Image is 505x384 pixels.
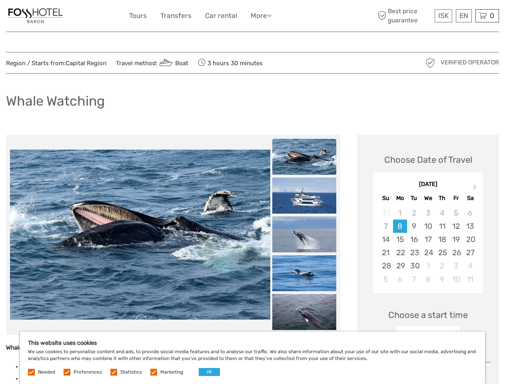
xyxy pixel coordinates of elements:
[6,93,105,109] h1: Whale Watching
[272,294,336,330] img: 24eec741537d4ed48c68dc1405d2221a_slider_thumbnail.jpg
[160,10,192,22] a: Transfers
[379,206,393,220] div: Not available Sunday, August 31st, 2025
[379,233,393,246] div: Choose Sunday, September 14th, 2025
[424,56,437,69] img: verified_operator_grey_128.png
[463,233,477,246] div: Choose Saturday, September 20th, 2025
[435,233,449,246] div: Choose Thursday, September 18th, 2025
[199,368,220,376] button: OK
[272,255,336,291] img: 82281b81652e414592d277d9b75227da_slider_thumbnail.jpg
[421,206,435,220] div: Not available Wednesday, September 3rd, 2025
[28,340,477,346] h5: This website uses cookies
[421,259,435,272] div: Choose Wednesday, October 1st, 2025
[418,330,439,341] div: 09:00
[376,7,433,24] span: Best price guarantee
[66,60,106,67] a: Capital Region
[407,193,421,204] div: Tu
[272,216,336,252] img: 958f0860723b436f95885160a6a8892a_slider_thumbnail.jpg
[205,10,237,22] a: Car rental
[449,220,463,233] div: Choose Friday, September 12th, 2025
[407,206,421,220] div: Not available Tuesday, September 2nd, 2025
[456,9,472,22] div: EN
[421,273,435,286] div: Choose Wednesday, October 8th, 2025
[489,12,495,20] span: 0
[393,220,407,233] div: Choose Monday, September 8th, 2025
[379,273,393,286] div: Choose Sunday, October 5th, 2025
[116,57,188,68] span: Travel method:
[92,12,102,22] button: Open LiveChat chat widget
[38,369,55,376] label: Needed
[438,12,449,20] span: ISK
[393,273,407,286] div: Choose Monday, October 6th, 2025
[407,273,421,286] div: Choose Tuesday, October 7th, 2025
[6,344,177,351] strong: Whale Watching Classic (3-3.5 hours) – Operates Year-Round
[435,206,449,220] div: Not available Thursday, September 4th, 2025
[373,180,483,189] div: [DATE]
[463,193,477,204] div: Sa
[10,150,270,320] img: bd962d1e18b24955b2b183fae4996b3b_main_slider.jpg
[449,233,463,246] div: Choose Friday, September 19th, 2025
[158,60,188,67] a: Boat
[449,246,463,259] div: Choose Friday, September 26th, 2025
[435,220,449,233] div: Choose Thursday, September 11th, 2025
[407,233,421,246] div: Choose Tuesday, September 16th, 2025
[379,259,393,272] div: Choose Sunday, September 28th, 2025
[120,369,142,376] label: Statistics
[407,220,421,233] div: Choose Tuesday, September 9th, 2025
[407,259,421,272] div: Choose Tuesday, September 30th, 2025
[384,154,472,166] div: Choose Date of Travel
[421,193,435,204] div: We
[272,178,336,214] img: c56d499c1b624f2c9e478ce81c54d960_slider_thumbnail.jpg
[421,246,435,259] div: Choose Wednesday, September 24th, 2025
[393,246,407,259] div: Choose Monday, September 22nd, 2025
[6,6,65,26] img: 1355-f22f4eb0-fb05-4a92-9bea-b034c25151e6_logo_small.jpg
[160,369,183,376] label: Marketing
[11,14,90,20] p: We're away right now. Please check back later!
[251,10,271,22] a: More
[129,10,147,22] a: Tours
[198,57,263,68] span: 3 hours 30 minutes
[463,246,477,259] div: Choose Saturday, September 27th, 2025
[463,259,477,272] div: Choose Saturday, October 4th, 2025
[407,246,421,259] div: Choose Tuesday, September 23rd, 2025
[20,332,485,384] div: We use cookies to personalise content and ads, to provide social media features and to analyse ou...
[435,246,449,259] div: Choose Thursday, September 25th, 2025
[449,193,463,204] div: Fr
[6,59,106,68] span: Region / Starts from:
[463,206,477,220] div: Not available Saturday, September 6th, 2025
[435,193,449,204] div: Th
[449,206,463,220] div: Not available Friday, September 5th, 2025
[393,193,407,204] div: Mo
[463,273,477,286] div: Choose Saturday, October 11th, 2025
[379,220,393,233] div: Not available Sunday, September 7th, 2025
[421,220,435,233] div: Choose Wednesday, September 10th, 2025
[393,206,407,220] div: Not available Monday, September 1st, 2025
[379,193,393,204] div: Su
[272,139,336,175] img: bd962d1e18b24955b2b183fae4996b3b_slider_thumbnail.jpg
[469,182,482,195] button: Next Month
[463,220,477,233] div: Choose Saturday, September 13th, 2025
[74,369,102,376] label: Preferences
[449,273,463,286] div: Choose Friday, October 10th, 2025
[375,206,480,286] div: month 2025-09
[393,233,407,246] div: Choose Monday, September 15th, 2025
[435,273,449,286] div: Choose Thursday, October 9th, 2025
[421,233,435,246] div: Choose Wednesday, September 17th, 2025
[449,259,463,272] div: Choose Friday, October 3rd, 2025
[379,246,393,259] div: Choose Sunday, September 21st, 2025
[441,58,499,67] span: Verified Operator
[435,259,449,272] div: Choose Thursday, October 2nd, 2025
[393,259,407,272] div: Choose Monday, September 29th, 2025
[388,309,468,321] span: Choose a start time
